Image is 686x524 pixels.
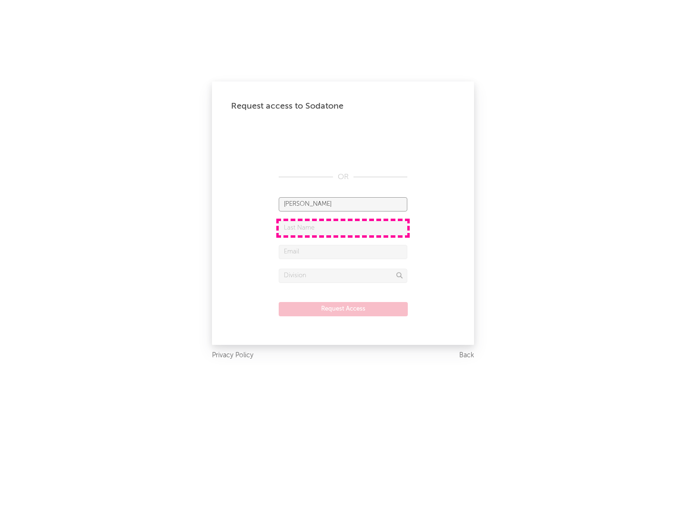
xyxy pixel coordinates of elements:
div: OR [279,171,407,183]
div: Request access to Sodatone [231,101,455,112]
a: Privacy Policy [212,350,253,362]
input: Division [279,269,407,283]
input: First Name [279,197,407,212]
input: Email [279,245,407,259]
button: Request Access [279,302,408,316]
input: Last Name [279,221,407,235]
a: Back [459,350,474,362]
